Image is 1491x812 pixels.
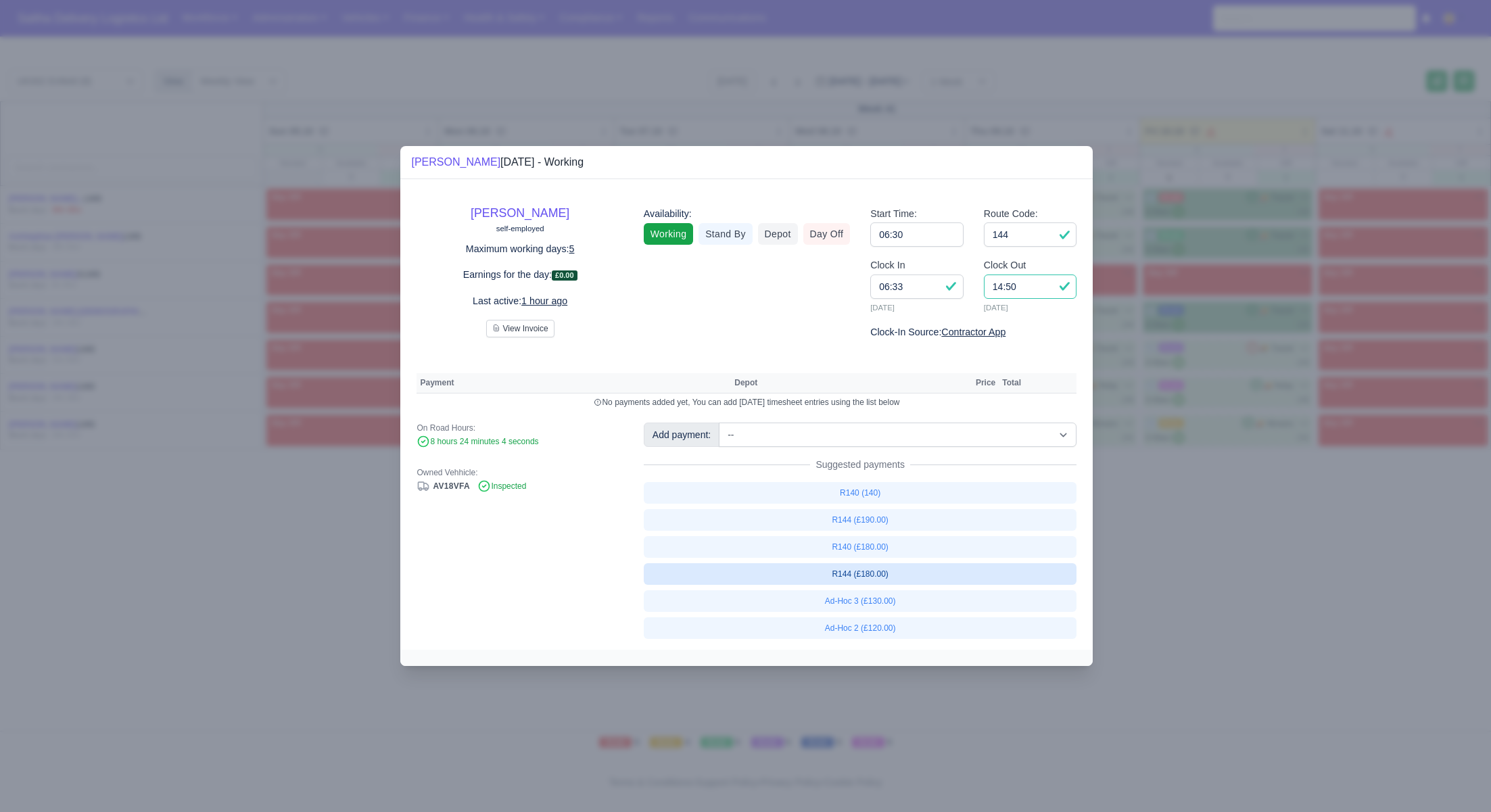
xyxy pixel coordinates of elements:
[644,536,1077,558] a: R140 (£180.00)
[644,482,1077,504] a: R140 (140)
[417,481,470,491] a: AV18VFA
[417,393,1076,412] td: No payments added yet, You can add [DATE] timesheet entries using the list below
[1423,747,1491,812] iframe: Chat Widget
[699,223,752,245] a: Stand By
[496,224,544,233] small: self-employed
[417,436,623,448] div: 8 hours 24 minutes 4 seconds
[644,509,1077,531] a: R144 (£190.00)
[999,373,1024,393] th: Total
[417,267,623,283] p: Earnings for the day:
[477,481,526,491] span: Inspected
[644,563,1077,585] a: R144 (£180.00)
[870,258,905,273] label: Clock In
[644,223,693,245] a: Working
[810,458,910,471] span: Suggested payments
[411,154,584,170] div: [DATE] - Working
[984,302,1077,314] small: [DATE]
[870,325,1076,340] div: Clock-In Source:
[972,373,999,393] th: Price
[731,373,962,393] th: Depot
[870,302,964,314] small: [DATE]
[417,373,731,393] th: Payment
[521,295,567,306] u: 1 hour ago
[417,467,623,478] div: Owned Vehhicle:
[644,206,850,222] div: Availability:
[644,617,1077,639] a: Ad-Hoc 2 (£120.00)
[984,258,1026,273] label: Clock Out
[411,156,500,168] a: [PERSON_NAME]
[486,320,554,337] button: View Invoice
[417,293,623,309] p: Last active:
[471,206,569,220] a: [PERSON_NAME]
[803,223,851,245] a: Day Off
[644,590,1077,612] a: Ad-Hoc 3 (£130.00)
[644,423,719,447] div: Add payment:
[941,327,1005,337] u: Contractor App
[758,223,798,245] a: Depot
[870,206,917,222] label: Start Time:
[417,241,623,257] p: Maximum working days:
[569,243,575,254] u: 5
[417,423,623,433] div: On Road Hours:
[984,206,1038,222] label: Route Code:
[552,270,577,281] span: £0.00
